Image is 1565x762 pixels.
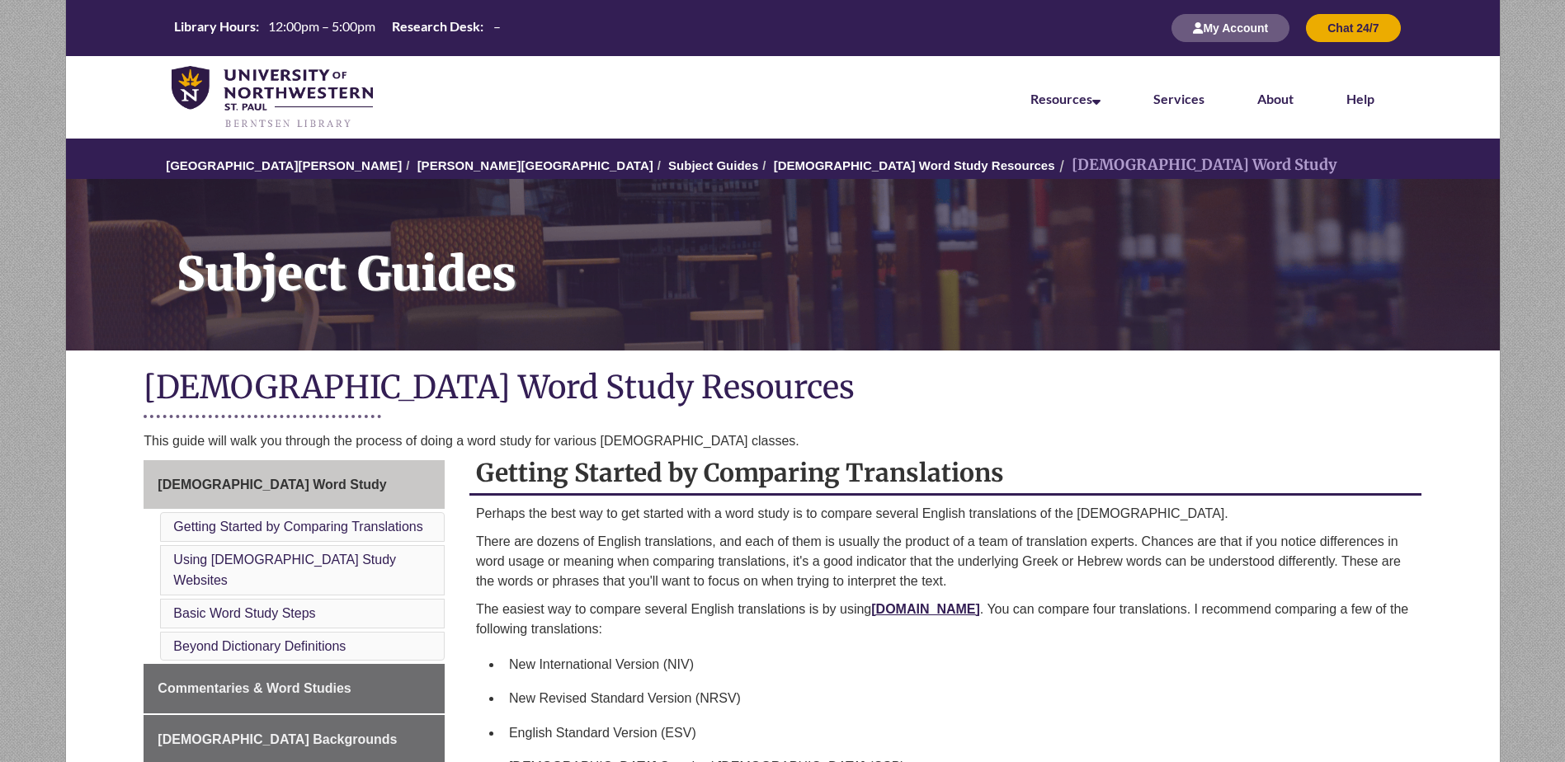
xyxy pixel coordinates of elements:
[1153,91,1204,106] a: Services
[502,647,1415,682] li: New International Version (NIV)
[66,179,1500,350] a: Subject Guides
[493,18,501,34] span: –
[502,681,1415,716] li: New Revised Standard Version (NRSV)
[668,158,758,172] a: Subject Guides
[476,532,1415,591] p: There are dozens of English translations, and each of them is usually the product of a team of tr...
[172,66,374,130] img: UNWSP Library Logo
[1171,21,1289,35] a: My Account
[173,520,422,534] a: Getting Started by Comparing Translations
[158,681,351,695] span: Commentaries & Word Studies
[173,553,396,588] a: Using [DEMOGRAPHIC_DATA] Study Websites
[167,17,507,38] table: Hours Today
[871,602,980,616] a: [DOMAIN_NAME]
[158,179,1500,329] h1: Subject Guides
[167,17,262,35] th: Library Hours:
[417,158,653,172] a: [PERSON_NAME][GEOGRAPHIC_DATA]
[476,600,1415,639] p: The easiest way to compare several English translations is by using . You can compare four transl...
[476,504,1415,524] p: Perhaps the best way to get started with a word study is to compare several English translations ...
[1306,21,1400,35] a: Chat 24/7
[469,452,1421,496] h2: Getting Started by Comparing Translations
[144,460,445,510] a: [DEMOGRAPHIC_DATA] Word Study
[1055,153,1337,177] li: [DEMOGRAPHIC_DATA] Word Study
[167,17,507,40] a: Hours Today
[144,664,445,713] a: Commentaries & Word Studies
[173,606,315,620] a: Basic Word Study Steps
[1171,14,1289,42] button: My Account
[385,17,486,35] th: Research Desk:
[158,732,397,746] span: [DEMOGRAPHIC_DATA] Backgrounds
[1346,91,1374,106] a: Help
[502,716,1415,750] li: English Standard Version (ESV)
[144,434,799,448] span: This guide will walk you through the process of doing a word study for various [DEMOGRAPHIC_DATA]...
[774,158,1055,172] a: [DEMOGRAPHIC_DATA] Word Study Resources
[166,158,402,172] a: [GEOGRAPHIC_DATA][PERSON_NAME]
[1030,91,1101,106] a: Resources
[268,18,375,34] span: 12:00pm – 5:00pm
[1257,91,1294,106] a: About
[173,639,346,653] a: Beyond Dictionary Definitions
[158,477,386,492] span: [DEMOGRAPHIC_DATA] Word Study
[1306,14,1400,42] button: Chat 24/7
[144,367,1421,411] h1: [DEMOGRAPHIC_DATA] Word Study Resources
